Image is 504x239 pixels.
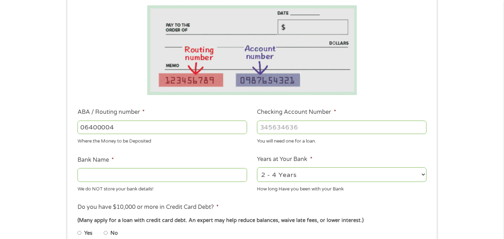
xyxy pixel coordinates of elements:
img: Routing number location [147,5,357,95]
div: How long Have you been with your Bank [257,183,426,193]
label: Yes [84,229,92,237]
label: ABA / Routing number [78,109,145,116]
input: 345634636 [257,121,426,134]
label: Years at Your Bank [257,156,312,163]
div: (Many apply for a loan with credit card debt. An expert may help reduce balances, waive late fees... [78,217,426,224]
input: 263177916 [78,121,247,134]
label: No [110,229,118,237]
label: Bank Name [78,156,114,164]
div: We do NOT store your bank details! [78,183,247,193]
div: Where the Money to be Deposited [78,135,247,145]
label: Do you have $10,000 or more in Credit Card Debt? [78,204,219,211]
label: Checking Account Number [257,109,336,116]
div: You will need one for a loan. [257,135,426,145]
